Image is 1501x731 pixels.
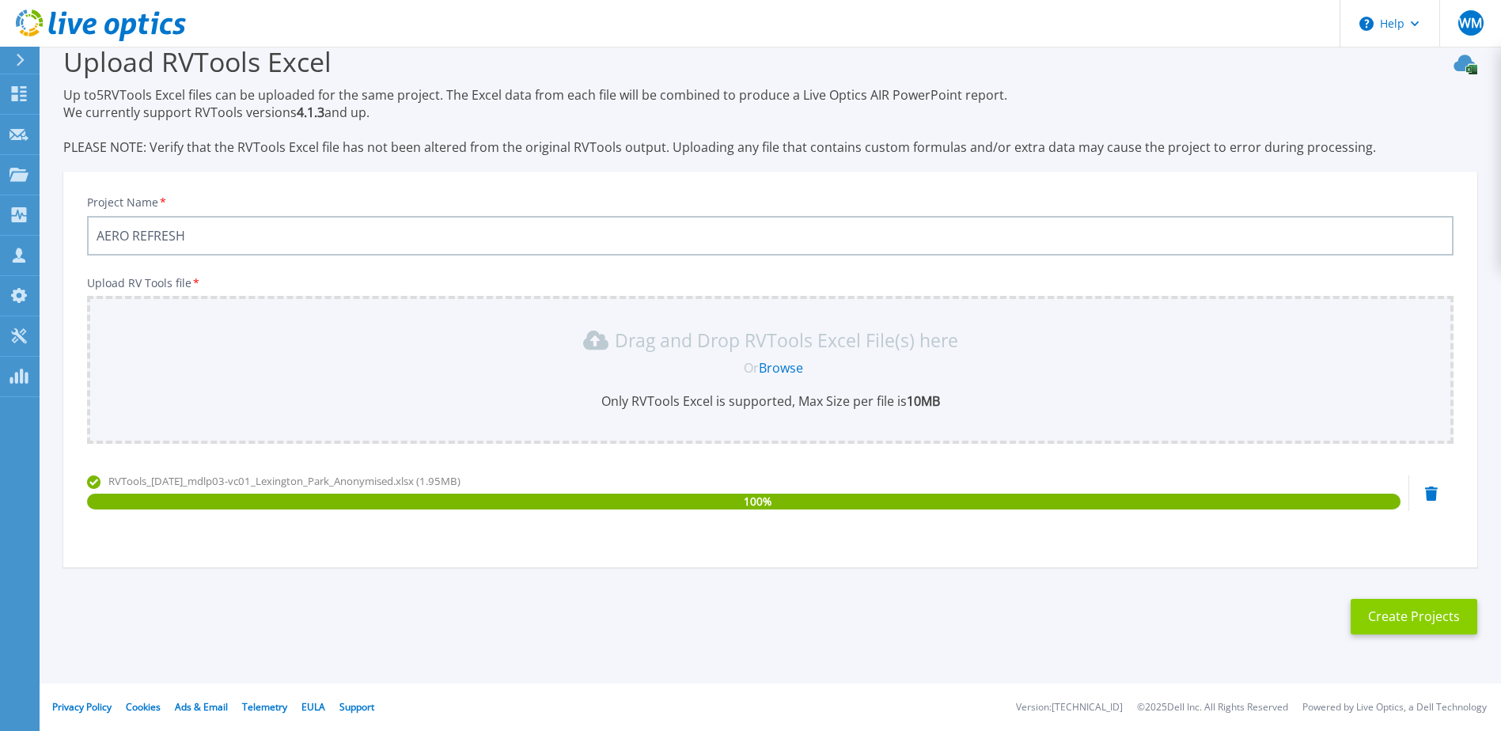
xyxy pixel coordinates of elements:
[97,392,1444,410] p: Only RVTools Excel is supported, Max Size per file is
[126,700,161,714] a: Cookies
[87,277,1454,290] p: Upload RV Tools file
[907,392,940,410] b: 10MB
[97,328,1444,410] div: Drag and Drop RVTools Excel File(s) here OrBrowseOnly RVTools Excel is supported, Max Size per fi...
[1351,599,1477,634] button: Create Projects
[87,216,1454,256] input: Enter Project Name
[1137,703,1288,713] li: © 2025 Dell Inc. All Rights Reserved
[339,700,374,714] a: Support
[87,197,168,208] label: Project Name
[615,332,958,348] p: Drag and Drop RVTools Excel File(s) here
[1459,17,1482,29] span: WM
[301,700,325,714] a: EULA
[1016,703,1123,713] li: Version: [TECHNICAL_ID]
[63,86,1477,156] p: Up to 5 RVTools Excel files can be uploaded for the same project. The Excel data from each file w...
[744,494,771,509] span: 100 %
[744,359,759,377] span: Or
[175,700,228,714] a: Ads & Email
[63,44,1477,80] h3: Upload RVTools Excel
[242,700,287,714] a: Telemetry
[108,474,461,488] span: RVTools_[DATE]_mdlp03-vc01_Lexington_Park_Anonymised.xlsx (1.95MB)
[52,700,112,714] a: Privacy Policy
[1302,703,1487,713] li: Powered by Live Optics, a Dell Technology
[759,359,803,377] a: Browse
[297,104,324,121] strong: 4.1.3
